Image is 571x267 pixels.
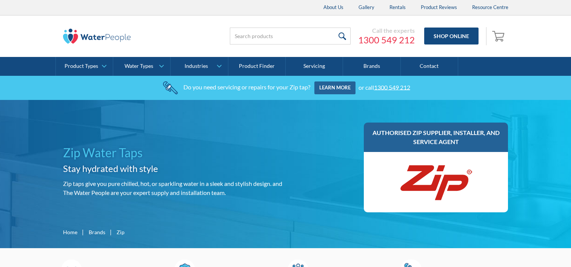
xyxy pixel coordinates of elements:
[56,57,113,76] a: Product Types
[358,34,415,46] a: 1300 549 212
[359,83,410,91] div: or call
[63,179,283,197] p: Zip taps give you pure chilled, hot, or sparkling water in a sleek and stylish design. and The Wa...
[230,28,351,44] input: Search products
[185,63,208,69] div: Industries
[424,28,479,44] a: Shop Online
[314,81,356,94] a: Learn more
[125,63,153,69] div: Water Types
[63,228,77,236] a: Home
[358,27,415,34] div: Call the experts
[63,29,131,44] img: The Water People
[113,57,170,76] a: Water Types
[63,144,283,162] h1: Zip Water Taps
[81,227,85,236] div: |
[117,228,125,236] div: Zip
[65,63,98,69] div: Product Types
[183,83,310,91] div: Do you need servicing or repairs for your Zip tap?
[398,160,474,205] img: Zip
[89,228,105,236] a: Brands
[286,57,343,76] a: Servicing
[371,128,501,146] h3: Authorised Zip supplier, installer, and service agent
[401,57,458,76] a: Contact
[490,27,508,45] a: Open empty cart
[109,227,113,236] div: |
[228,57,286,76] a: Product Finder
[374,83,410,91] a: 1300 549 212
[63,162,283,175] h2: Stay hydrated with style
[492,30,506,42] img: shopping cart
[171,57,228,76] a: Industries
[343,57,400,76] a: Brands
